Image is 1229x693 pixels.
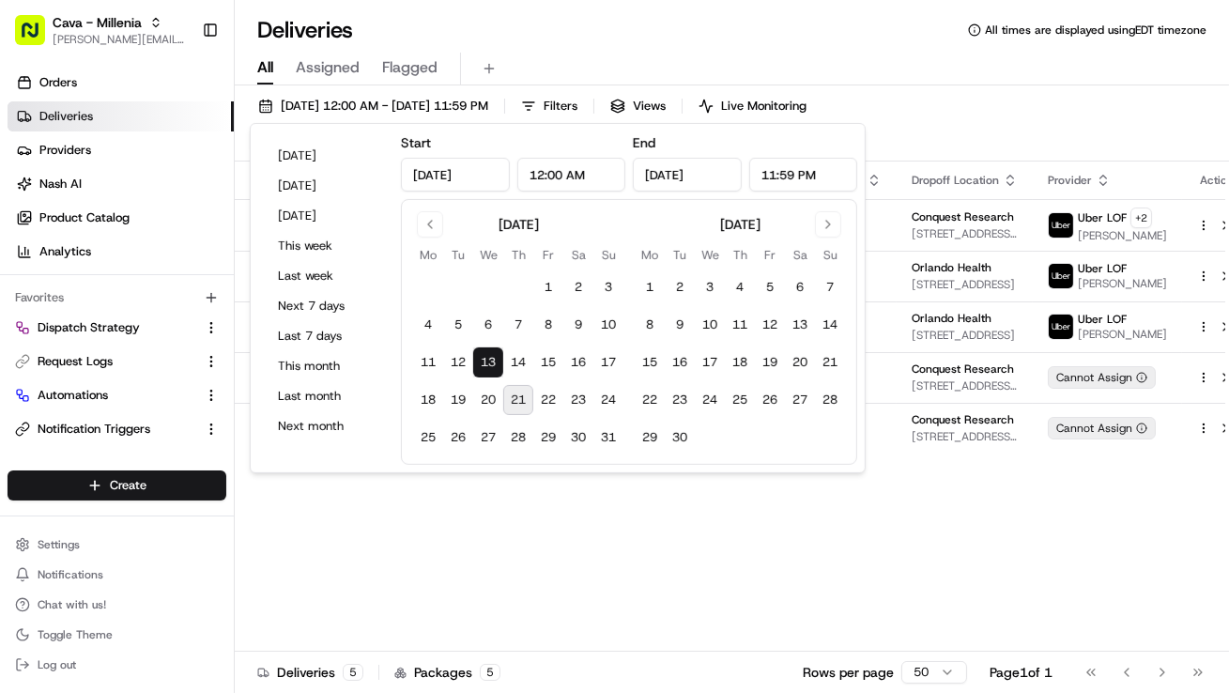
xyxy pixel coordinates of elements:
span: [STREET_ADDRESS] [912,277,1018,292]
button: 5 [755,272,785,302]
span: Log out [38,657,76,672]
span: [PERSON_NAME] [58,342,152,357]
button: 5 [443,310,473,340]
th: Tuesday [665,245,695,265]
button: 1 [635,272,665,302]
span: [DATE] [166,342,205,357]
span: Dropoff Location [912,173,999,188]
button: 16 [665,347,695,377]
div: 5 [343,664,363,681]
span: Filters [544,98,577,115]
button: Cava - Millenia[PERSON_NAME][EMAIL_ADDRESS][DOMAIN_NAME] [8,8,194,53]
div: Cannot Assign [1048,366,1156,389]
span: Notifications [38,567,103,582]
span: Cava - Millenia [53,13,142,32]
button: 18 [725,347,755,377]
button: 8 [533,310,563,340]
span: Settings [38,537,80,552]
button: 28 [503,423,533,453]
button: [DATE] 12:00 AM - [DATE] 11:59 PM [250,93,497,119]
button: Go to next month [815,211,841,238]
span: [STREET_ADDRESS] [912,328,1018,343]
span: [PERSON_NAME] [1078,276,1167,291]
a: Providers [8,135,234,165]
button: 24 [593,385,623,415]
button: Create [8,470,226,500]
button: 25 [413,423,443,453]
span: Uber LOF [1078,261,1127,276]
span: • [156,342,162,357]
button: 12 [443,347,473,377]
button: Settings [8,531,226,558]
button: Notifications [8,562,226,588]
button: Start new chat [319,185,342,208]
div: 📗 [19,422,34,437]
button: +2 [1130,208,1152,228]
button: 17 [695,347,725,377]
a: Analytics [8,237,234,267]
button: 3 [593,272,623,302]
button: Chat with us! [8,592,226,618]
span: Assigned [296,56,360,79]
span: All [257,56,273,79]
div: Page 1 of 1 [990,663,1052,682]
button: Request Logs [8,346,226,377]
span: [DATE] [166,291,205,306]
button: 18 [413,385,443,415]
span: Providers [39,142,91,159]
div: 5 [480,664,500,681]
span: Chat with us! [38,597,106,612]
button: 24 [695,385,725,415]
img: uber-new-logo.jpeg [1049,213,1073,238]
label: End [633,134,655,151]
span: Conquest Research [912,362,1014,377]
button: 20 [785,347,815,377]
span: Request Logs [38,353,113,370]
button: 26 [443,423,473,453]
th: Thursday [503,245,533,265]
button: 2 [563,272,593,302]
button: 25 [725,385,755,415]
button: 7 [815,272,845,302]
span: Analytics [39,243,91,260]
span: Live Monitoring [721,98,807,115]
button: 11 [725,310,755,340]
button: [DATE] [269,143,382,169]
th: Friday [755,245,785,265]
button: 14 [815,310,845,340]
span: Deliveries [39,108,93,125]
button: See all [291,240,342,263]
img: uber-new-logo.jpeg [1049,264,1073,288]
div: Deliveries [257,663,363,682]
span: Views [633,98,666,115]
div: Favorites [8,283,226,313]
button: 4 [413,310,443,340]
span: Uber LOF [1078,210,1127,225]
button: [PERSON_NAME][EMAIL_ADDRESS][DOMAIN_NAME] [53,32,187,47]
button: 9 [665,310,695,340]
input: Time [516,158,625,192]
button: 10 [695,310,725,340]
img: Brittany Newman [19,273,49,303]
span: Knowledge Base [38,420,144,439]
img: Nash [19,19,56,56]
th: Saturday [563,245,593,265]
button: 30 [665,423,695,453]
th: Wednesday [473,245,503,265]
span: Conquest Research [912,412,1014,427]
button: Go to previous month [417,211,443,238]
a: Request Logs [15,353,196,370]
button: 23 [563,385,593,415]
button: This month [269,353,382,379]
span: Create [110,477,146,494]
button: 10 [593,310,623,340]
p: Rows per page [803,663,894,682]
button: Live Monitoring [690,93,815,119]
a: Orders [8,68,234,98]
button: 9 [563,310,593,340]
button: Automations [8,380,226,410]
span: Provider [1048,173,1092,188]
div: Packages [394,663,500,682]
th: Wednesday [695,245,725,265]
button: 27 [473,423,503,453]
